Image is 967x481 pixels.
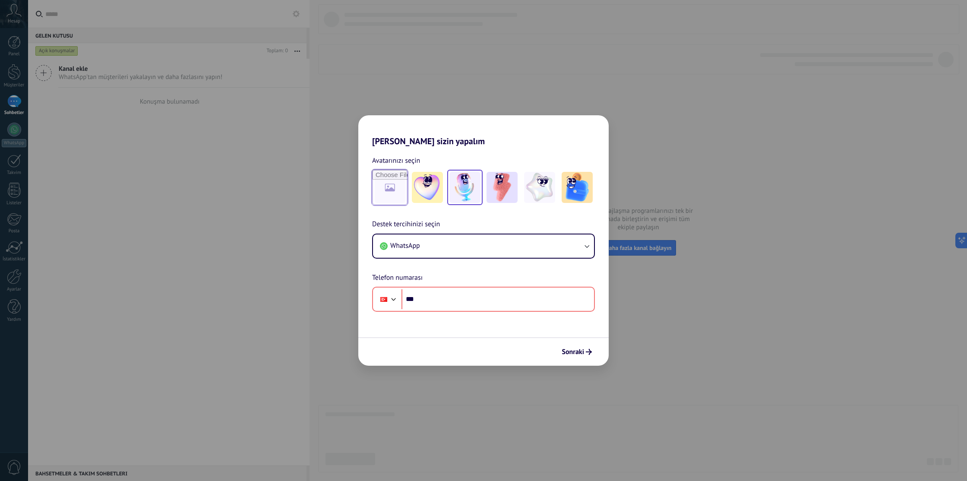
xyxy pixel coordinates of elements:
[524,172,555,203] img: -4.jpeg
[562,172,593,203] img: -5.jpeg
[372,272,423,284] span: Telefon numarası
[373,234,594,258] button: WhatsApp
[487,172,518,203] img: -3.jpeg
[449,172,480,203] img: -2.jpeg
[562,349,584,355] span: Sonraki
[372,219,440,230] span: Destek tercihinizi seçin
[558,345,596,359] button: Sonraki
[358,115,609,146] h2: [PERSON_NAME] sizin yapalım
[376,290,392,308] div: Turkey: + 90
[372,155,420,166] span: Avatarınızı seçin
[412,172,443,203] img: -1.jpeg
[390,241,420,250] span: WhatsApp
